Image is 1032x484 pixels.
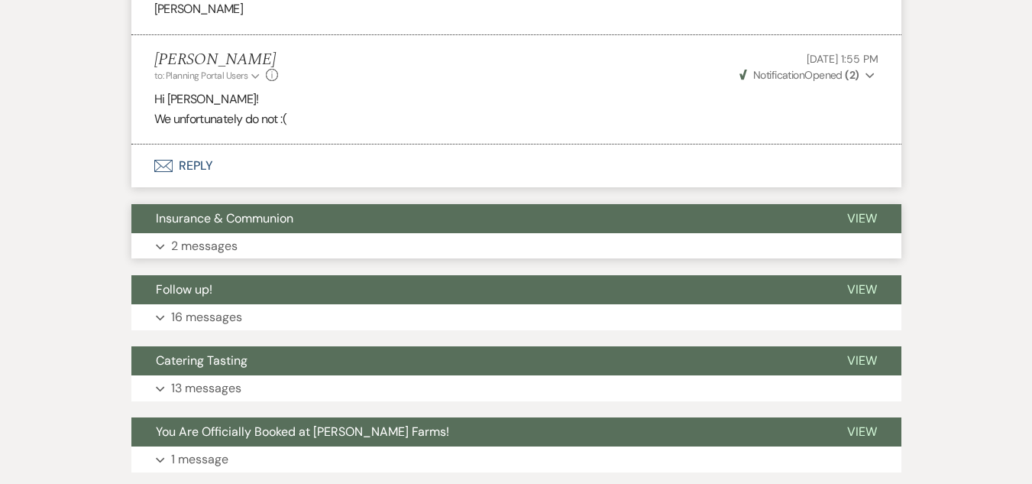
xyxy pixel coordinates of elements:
span: Catering Tasting [156,352,247,369]
p: We unfortunately do not :( [154,109,878,129]
span: Insurance & Communion [156,210,293,226]
p: 2 messages [171,236,238,256]
button: 1 message [131,447,901,473]
button: View [823,275,901,304]
button: 16 messages [131,304,901,330]
button: Reply [131,145,901,187]
span: View [847,210,877,226]
span: View [847,424,877,440]
span: Notification [753,68,804,82]
span: View [847,352,877,369]
h5: [PERSON_NAME] [154,50,279,70]
button: Catering Tasting [131,346,823,375]
button: View [823,204,901,233]
p: 1 message [171,450,228,469]
span: Opened [739,68,859,82]
p: 13 messages [171,378,241,398]
button: NotificationOpened (2) [737,67,878,83]
button: View [823,417,901,447]
button: 13 messages [131,375,901,401]
span: to: Planning Portal Users [154,70,248,82]
button: Follow up! [131,275,823,304]
button: You Are Officially Booked at [PERSON_NAME] Farms! [131,417,823,447]
span: [DATE] 1:55 PM [807,52,878,66]
p: 16 messages [171,307,242,327]
span: You Are Officially Booked at [PERSON_NAME] Farms! [156,424,449,440]
button: View [823,346,901,375]
strong: ( 2 ) [845,68,859,82]
span: View [847,281,877,297]
span: Follow up! [156,281,212,297]
button: 2 messages [131,233,901,259]
p: Hi [PERSON_NAME]! [154,89,878,109]
button: Insurance & Communion [131,204,823,233]
button: to: Planning Portal Users [154,69,263,83]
